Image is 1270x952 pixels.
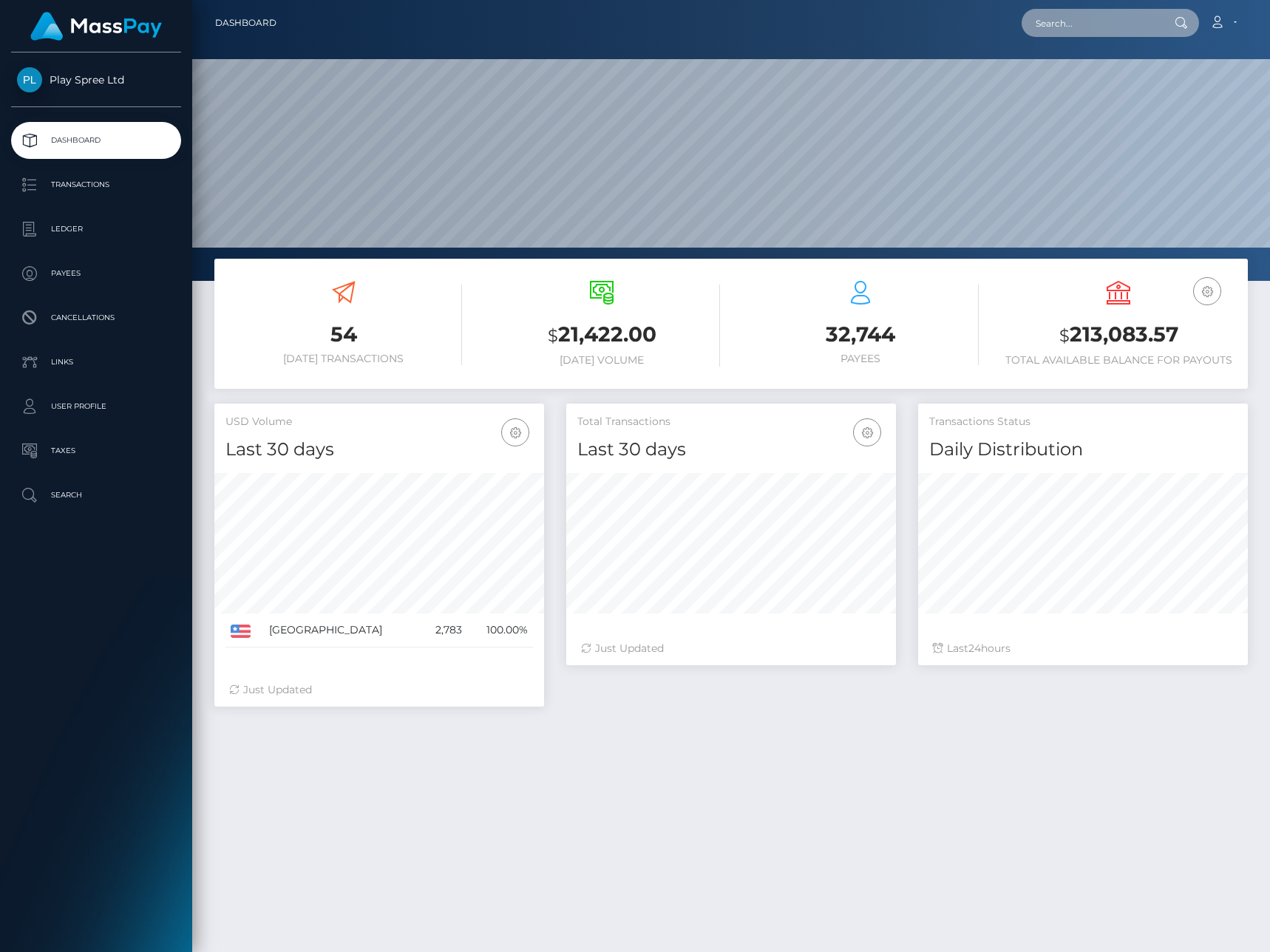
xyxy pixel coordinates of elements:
[17,129,175,152] p: Dashboard
[1059,325,1070,346] small: $
[577,415,885,429] h5: Total Transactions
[264,613,421,647] td: [GEOGRAPHIC_DATA]
[421,613,467,647] td: 2,783
[11,388,181,425] a: User Profile
[11,166,181,203] a: Transactions
[11,211,181,248] a: Ledger
[581,641,881,656] div: Just Updated
[484,354,721,367] h6: [DATE] Volume
[17,218,175,240] p: Ledger
[484,320,721,350] h3: 21,422.00
[929,415,1237,429] h5: Transactions Status
[742,320,979,349] h3: 32,744
[229,682,529,698] div: Just Updated
[17,484,175,506] p: Search
[17,67,42,92] img: Play Spree Ltd
[577,437,885,463] h4: Last 30 days
[225,437,533,463] h4: Last 30 days
[933,641,1233,656] div: Last hours
[225,320,462,349] h3: 54
[17,262,175,285] p: Payees
[1022,9,1161,37] input: Search...
[225,353,462,365] h6: [DATE] Transactions
[17,351,175,373] p: Links
[11,122,181,159] a: Dashboard
[17,174,175,196] p: Transactions
[11,299,181,336] a: Cancellations
[11,432,181,469] a: Taxes
[231,625,251,638] img: US.png
[1001,354,1237,367] h6: Total Available Balance for Payouts
[11,344,181,381] a: Links
[11,477,181,514] a: Search
[467,613,533,647] td: 100.00%
[17,395,175,418] p: User Profile
[17,307,175,329] p: Cancellations
[968,642,981,655] span: 24
[215,7,276,38] a: Dashboard
[742,353,979,365] h6: Payees
[225,415,533,429] h5: USD Volume
[17,440,175,462] p: Taxes
[11,255,181,292] a: Payees
[929,437,1237,463] h4: Daily Distribution
[11,73,181,86] span: Play Spree Ltd
[30,12,162,41] img: MassPay Logo
[548,325,558,346] small: $
[1001,320,1237,350] h3: 213,083.57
